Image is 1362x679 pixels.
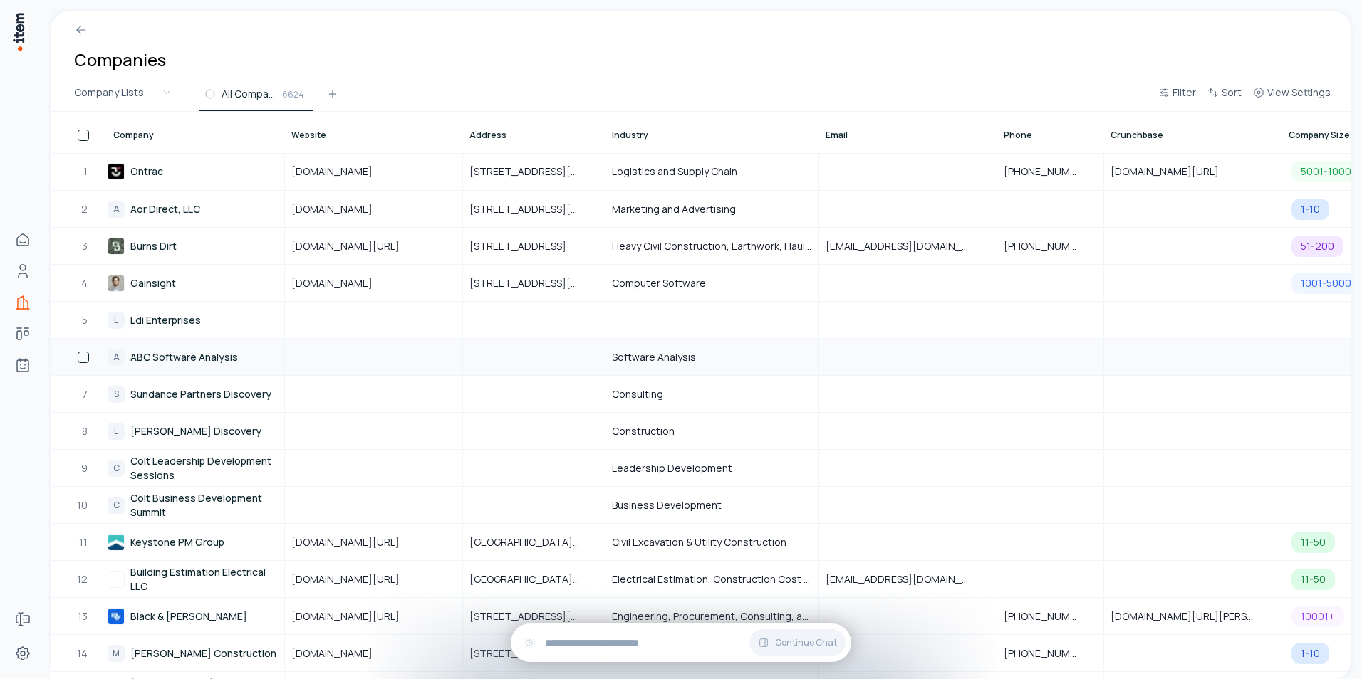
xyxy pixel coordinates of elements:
span: 10 [77,498,89,512]
span: [STREET_ADDRESS][PERSON_NAME][US_STATE] [469,164,598,179]
span: Address [469,130,506,141]
span: Website [291,130,326,141]
a: Burns Dirt [108,228,284,263]
span: Industry [612,130,648,141]
span: Email [826,130,848,141]
span: Heavy Civil Construction, Earthwork, Hauling, Construction Management, General Contracting, Gradi... [612,239,812,253]
a: Black & [PERSON_NAME] [108,599,284,633]
img: Keystone PM Group [108,534,125,551]
a: Agents [9,351,37,379]
span: View Settings [1267,85,1331,100]
span: [DOMAIN_NAME] [291,164,390,179]
span: [DOMAIN_NAME][URL] [291,535,417,549]
div: L [108,423,125,440]
span: 7 [82,387,89,401]
button: Sort [1202,84,1247,110]
span: 5 [82,313,89,327]
span: Engineering, Procurement, Consulting, and Construction specializing in infrastructure development [612,609,812,623]
span: 2 [81,202,89,216]
span: Software Analysis [612,350,696,364]
a: Keystone PM Group [108,525,284,559]
span: [EMAIL_ADDRESS][DOMAIN_NAME] [826,572,990,586]
span: Company [113,130,154,141]
div: L [108,312,125,329]
div: M [108,645,125,662]
a: Forms [9,605,37,633]
span: 11 [79,535,89,549]
span: [PHONE_NUMBER] [1004,239,1097,253]
span: 9 [81,461,89,475]
button: Filter [1153,84,1202,110]
span: Civil Excavation & Utility Construction [612,535,786,549]
span: [PHONE_NUMBER] [1004,164,1097,179]
span: 13 [78,609,89,623]
a: Building Estimation Electrical LLC [108,562,284,596]
div: C [108,460,125,477]
a: CColt Leadership Development Sessions [108,451,284,485]
span: Continue Chat [775,637,837,648]
span: [STREET_ADDRESS][PERSON_NAME][US_STATE] [469,609,598,623]
a: AABC Software Analysis [108,339,284,374]
div: C [108,497,125,514]
span: [DOMAIN_NAME][URL] [291,609,417,623]
img: Burns Dirt [108,238,125,255]
a: Ontrac [108,154,284,189]
a: LLdi Enterprises [108,302,284,337]
button: View Settings [1247,84,1336,110]
span: [PHONE_NUMBER] [1004,609,1097,623]
span: [DOMAIN_NAME][URL][PERSON_NAME] [1111,609,1275,623]
img: Item Brain Logo [11,11,26,52]
a: M[PERSON_NAME] Construction [108,636,284,670]
a: CColt Business Development Summit [108,488,284,522]
a: AAor Direct, LLC [108,191,284,226]
span: [DOMAIN_NAME][URL] [291,572,417,586]
button: Continue Chat [749,629,846,656]
span: 14 [77,646,89,660]
a: Settings [9,639,37,668]
span: Filter [1173,85,1196,100]
span: 1 [83,164,89,179]
span: 8 [82,424,89,438]
span: [DOMAIN_NAME] [291,276,390,290]
span: Company Size [1289,130,1350,141]
span: [STREET_ADDRESS] [469,239,583,253]
button: All Companies6624 [199,85,313,111]
img: Black & Veatch [108,608,125,625]
span: [STREET_ADDRESS][PERSON_NAME] [469,646,598,660]
span: 12 [77,572,89,586]
div: A [108,349,125,366]
span: 3 [82,239,89,253]
span: [DOMAIN_NAME][URL] [291,239,417,253]
span: 4 [81,276,89,290]
span: Electrical Estimation, Construction Cost Estimation [612,572,812,586]
span: [DOMAIN_NAME][URL] [1111,164,1236,179]
div: Continue Chat [511,623,851,662]
a: Contacts [9,257,37,285]
span: [DOMAIN_NAME] [291,646,390,660]
span: Computer Software [612,276,706,290]
img: Ontrac [108,163,125,180]
a: L[PERSON_NAME] Discovery [108,414,284,448]
a: Companies [9,288,37,317]
span: Consulting [612,387,663,401]
span: Crunchbase [1111,130,1163,141]
span: [GEOGRAPHIC_DATA], [GEOGRAPHIC_DATA], [GEOGRAPHIC_DATA] [469,572,598,586]
span: Leadership Development [612,461,732,475]
a: deals [9,320,37,348]
img: Building Estimation Electrical LLC [108,571,125,588]
span: [STREET_ADDRESS][US_STATE] [469,202,598,216]
span: [STREET_ADDRESS][US_STATE] [469,276,598,290]
span: 6624 [282,88,304,100]
span: [PHONE_NUMBER] [1004,646,1097,660]
span: [DOMAIN_NAME] [291,202,390,216]
h1: Companies [74,48,166,71]
span: Logistics and Supply Chain [612,164,737,179]
a: Gainsight [108,265,284,300]
span: All Companies [222,87,279,101]
span: Sort [1222,85,1242,100]
span: [EMAIL_ADDRESS][DOMAIN_NAME] [826,239,990,253]
a: Home [9,226,37,254]
a: SSundance Partners Discovery [108,377,284,411]
img: Gainsight [108,275,125,292]
div: A [108,201,125,218]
